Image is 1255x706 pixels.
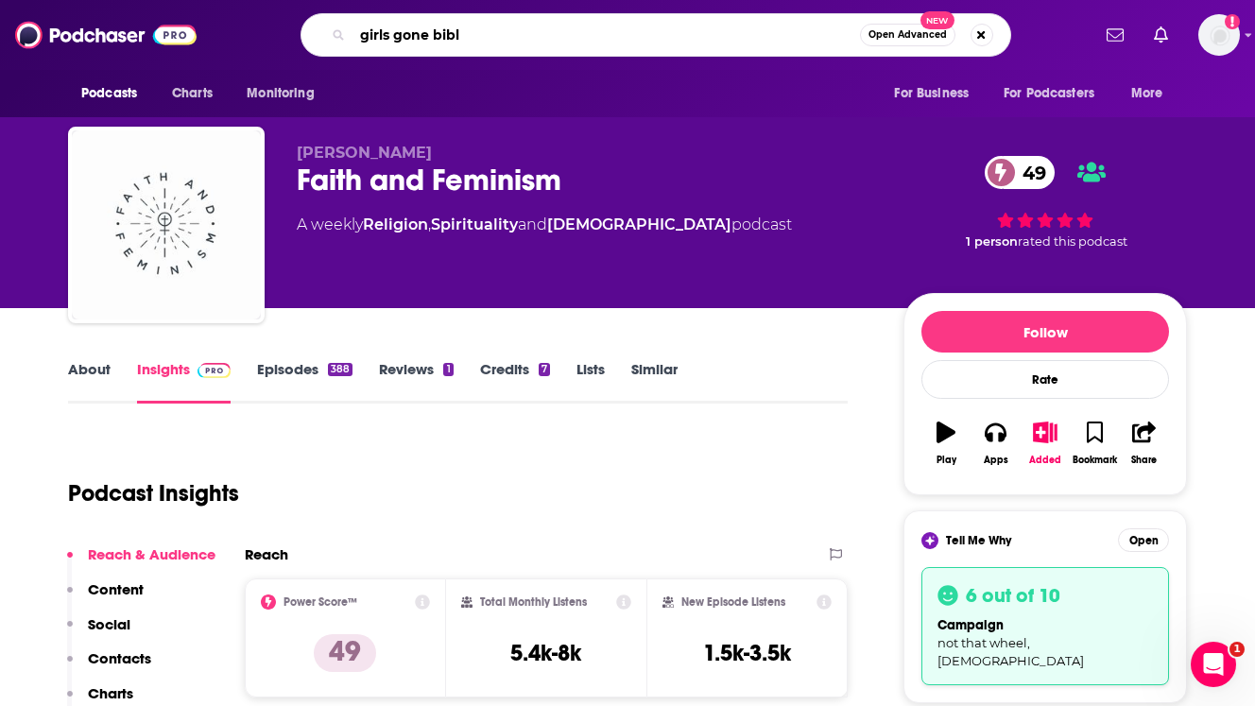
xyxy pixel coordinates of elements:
svg: Email not verified [1225,14,1240,29]
p: Content [88,580,144,598]
a: Religion [363,215,428,233]
span: [PERSON_NAME] [297,144,432,162]
button: Open [1118,528,1169,552]
button: Open AdvancedNew [860,24,955,46]
p: Social [88,615,130,633]
span: campaign [937,617,1004,633]
div: 388 [328,363,352,376]
span: Open Advanced [868,30,947,40]
button: Apps [971,409,1020,477]
img: Podchaser - Follow, Share and Rate Podcasts [15,17,197,53]
button: open menu [68,76,162,112]
a: Lists [576,360,605,404]
button: Share [1120,409,1169,477]
span: rated this podcast [1018,234,1127,249]
p: Contacts [88,649,151,667]
h2: Total Monthly Listens [480,595,587,609]
button: Show profile menu [1198,14,1240,56]
button: Social [67,615,130,650]
span: Charts [172,80,213,107]
a: About [68,360,111,404]
div: A weekly podcast [297,214,792,236]
div: Bookmark [1073,455,1117,466]
div: Share [1131,455,1157,466]
div: Rate [921,360,1169,399]
button: open menu [1118,76,1187,112]
h3: 5.4k-8k [510,639,581,667]
a: Spirituality [431,215,518,233]
div: Play [937,455,956,466]
span: 1 person [966,234,1018,249]
span: Tell Me Why [946,533,1011,548]
img: Podchaser Pro [198,363,231,378]
span: For Business [894,80,969,107]
span: For Podcasters [1004,80,1094,107]
span: New [920,11,954,29]
span: and [518,215,547,233]
button: Reach & Audience [67,545,215,580]
button: open menu [991,76,1122,112]
button: open menu [233,76,338,112]
p: Charts [88,684,133,702]
span: Logged in as EllaRoseMurphy [1198,14,1240,56]
button: Added [1021,409,1070,477]
span: , [428,215,431,233]
span: More [1131,80,1163,107]
img: Faith and Feminism [72,130,261,319]
button: Bookmark [1070,409,1119,477]
span: 49 [1004,156,1056,189]
a: Reviews1 [379,360,453,404]
button: Play [921,409,971,477]
input: Search podcasts, credits, & more... [352,20,860,50]
span: not that wheel, [DEMOGRAPHIC_DATA] [937,635,1084,668]
img: User Profile [1198,14,1240,56]
button: Content [67,580,144,615]
div: 7 [539,363,550,376]
iframe: Intercom live chat [1191,642,1236,687]
span: 1 [1229,642,1245,657]
a: Show notifications dropdown [1146,19,1176,51]
h1: Podcast Insights [68,479,239,508]
button: Follow [921,311,1169,353]
h3: 6 out of 10 [966,583,1060,608]
h2: Power Score™ [284,595,357,609]
h3: 1.5k-3.5k [703,639,791,667]
div: 49 1 personrated this podcast [903,144,1187,261]
a: 49 [985,156,1056,189]
button: Contacts [67,649,151,684]
a: Similar [631,360,678,404]
a: Show notifications dropdown [1099,19,1131,51]
div: Apps [984,455,1008,466]
h2: New Episode Listens [681,595,785,609]
a: InsightsPodchaser Pro [137,360,231,404]
p: Reach & Audience [88,545,215,563]
img: tell me why sparkle [924,535,936,546]
div: 1 [443,363,453,376]
a: Charts [160,76,224,112]
p: 49 [314,634,376,672]
span: Podcasts [81,80,137,107]
h2: Reach [245,545,288,563]
div: Search podcasts, credits, & more... [301,13,1011,57]
a: [DEMOGRAPHIC_DATA] [547,215,731,233]
span: Monitoring [247,80,314,107]
div: Added [1029,455,1061,466]
button: open menu [881,76,992,112]
a: Credits7 [480,360,550,404]
a: Episodes388 [257,360,352,404]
